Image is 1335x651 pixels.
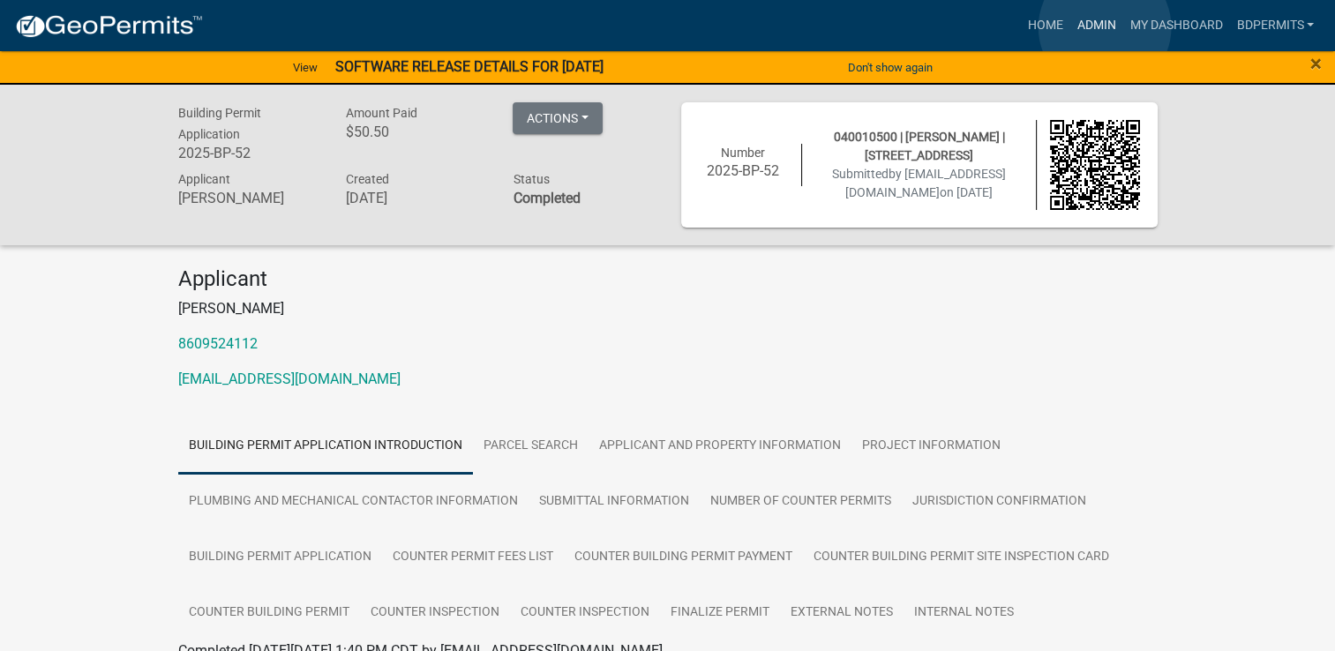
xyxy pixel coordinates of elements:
[178,335,258,352] a: 8609524112
[1310,53,1322,74] button: Close
[1069,9,1122,42] a: Admin
[286,53,325,82] a: View
[345,190,486,206] h6: [DATE]
[700,474,902,530] a: Number of Counter Permits
[178,145,319,161] h6: 2025-BP-52
[1310,51,1322,76] span: ×
[345,106,416,120] span: Amount Paid
[178,529,382,586] a: Building Permit Application
[178,474,529,530] a: Plumbing and Mechanical Contactor Information
[721,146,765,160] span: Number
[841,53,940,82] button: Don't show again
[1050,120,1140,210] img: QR code
[1229,9,1321,42] a: Bdpermits
[345,123,486,140] h6: $50.50
[178,190,319,206] h6: [PERSON_NAME]
[178,298,1158,319] p: [PERSON_NAME]
[845,167,1006,199] span: by [EMAIL_ADDRESS][DOMAIN_NAME]
[178,172,230,186] span: Applicant
[660,585,780,641] a: Finalize Permit
[564,529,803,586] a: Counter Building Permit Payment
[510,585,660,641] a: Counter Inspection
[803,529,1120,586] a: Counter Building Permit Site Inspection Card
[345,172,388,186] span: Created
[178,370,401,387] a: [EMAIL_ADDRESS][DOMAIN_NAME]
[513,102,603,134] button: Actions
[589,418,851,475] a: Applicant and Property Information
[780,585,904,641] a: External Notes
[335,58,604,75] strong: SOFTWARE RELEASE DETAILS FOR [DATE]
[473,418,589,475] a: Parcel search
[382,529,564,586] a: Counter Permit Fees List
[178,106,261,141] span: Building Permit Application
[360,585,510,641] a: Counter Inspection
[851,418,1011,475] a: Project Information
[529,474,700,530] a: Submittal Information
[902,474,1097,530] a: Jurisdiction Confirmation
[1020,9,1069,42] a: Home
[834,130,1005,162] span: 040010500 | [PERSON_NAME] | [STREET_ADDRESS]
[178,418,473,475] a: Building Permit Application Introduction
[178,266,1158,292] h4: Applicant
[178,585,360,641] a: Counter Building Permit
[699,162,789,179] h6: 2025-BP-52
[904,585,1024,641] a: Internal Notes
[513,172,549,186] span: Status
[1122,9,1229,42] a: My Dashboard
[513,190,580,206] strong: Completed
[832,167,1006,199] span: Submitted on [DATE]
